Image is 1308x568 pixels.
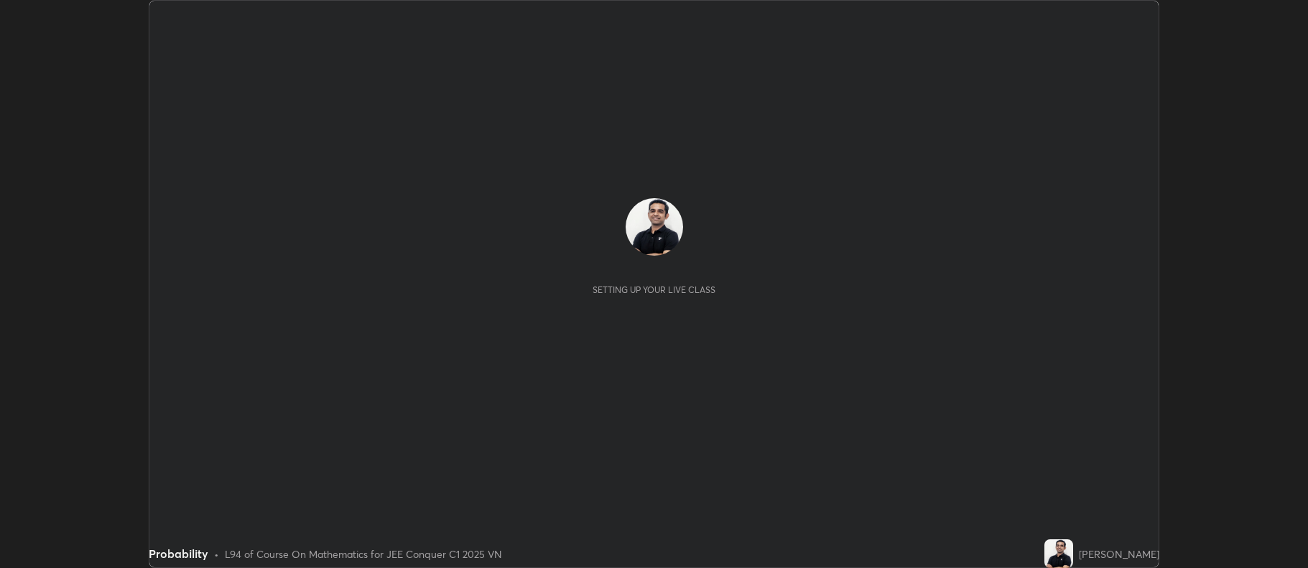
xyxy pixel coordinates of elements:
[626,198,683,256] img: f8aae543885a491b8a905e74841c74d5.jpg
[214,546,219,562] div: •
[1079,546,1159,562] div: [PERSON_NAME]
[1044,539,1073,568] img: f8aae543885a491b8a905e74841c74d5.jpg
[225,546,502,562] div: L94 of Course On Mathematics for JEE Conquer C1 2025 VN
[593,284,715,295] div: Setting up your live class
[149,545,208,562] div: Probability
